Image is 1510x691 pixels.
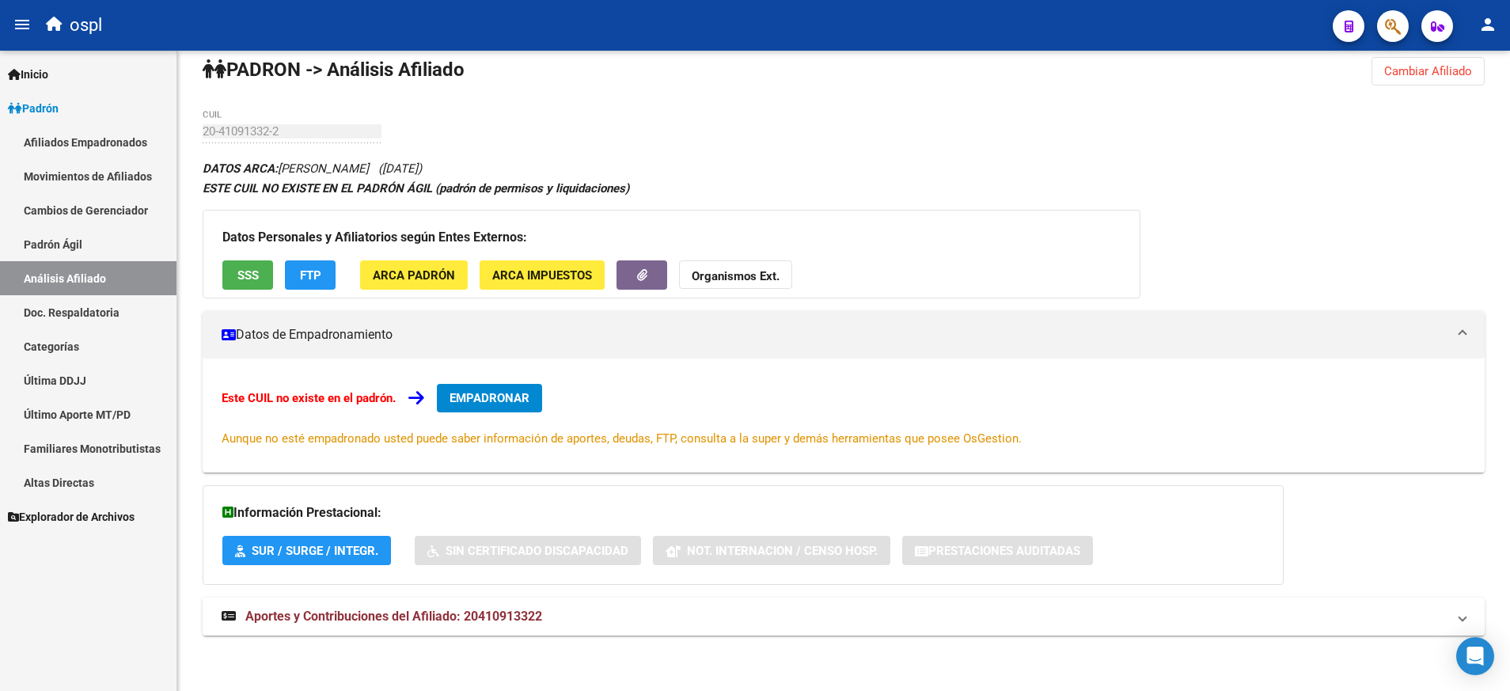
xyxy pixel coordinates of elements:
strong: PADRON -> Análisis Afiliado [203,59,465,81]
mat-expansion-panel-header: Datos de Empadronamiento [203,311,1485,359]
span: Cambiar Afiliado [1384,64,1472,78]
span: Sin Certificado Discapacidad [446,544,628,558]
strong: DATOS ARCA: [203,161,278,176]
button: ARCA Impuestos [480,260,605,290]
mat-expansion-panel-header: Aportes y Contribuciones del Afiliado: 20410913322 [203,598,1485,636]
mat-icon: person [1478,15,1497,34]
span: ARCA Padrón [373,268,455,283]
span: ([DATE]) [378,161,422,176]
button: SUR / SURGE / INTEGR. [222,536,391,565]
button: Sin Certificado Discapacidad [415,536,641,565]
span: Prestaciones Auditadas [928,544,1080,558]
span: [PERSON_NAME] [203,161,369,176]
span: FTP [300,268,321,283]
span: Aportes y Contribuciones del Afiliado: 20410913322 [245,609,542,624]
strong: Organismos Ext. [692,269,780,283]
button: Cambiar Afiliado [1372,57,1485,85]
span: SUR / SURGE / INTEGR. [252,544,378,558]
mat-icon: menu [13,15,32,34]
mat-panel-title: Datos de Empadronamiento [222,326,1447,344]
span: EMPADRONAR [450,391,529,405]
h3: Información Prestacional: [222,502,1264,524]
span: ARCA Impuestos [492,268,592,283]
span: Explorador de Archivos [8,508,135,526]
button: EMPADRONAR [437,384,542,412]
button: Not. Internacion / Censo Hosp. [653,536,890,565]
button: FTP [285,260,336,290]
span: Aunque no esté empadronado usted puede saber información de aportes, deudas, FTP, consulta a la s... [222,431,1022,446]
div: Datos de Empadronamiento [203,359,1485,473]
button: ARCA Padrón [360,260,468,290]
button: Organismos Ext. [679,260,792,290]
h3: Datos Personales y Afiliatorios según Entes Externos: [222,226,1121,249]
span: ospl [70,8,102,43]
span: Not. Internacion / Censo Hosp. [687,544,878,558]
strong: ESTE CUIL NO EXISTE EN EL PADRÓN ÁGIL (padrón de permisos y liquidaciones) [203,181,629,196]
div: Open Intercom Messenger [1456,637,1494,675]
button: Prestaciones Auditadas [902,536,1093,565]
span: Inicio [8,66,48,83]
button: SSS [222,260,273,290]
strong: Este CUIL no existe en el padrón. [222,391,396,405]
span: SSS [237,268,259,283]
span: Padrón [8,100,59,117]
